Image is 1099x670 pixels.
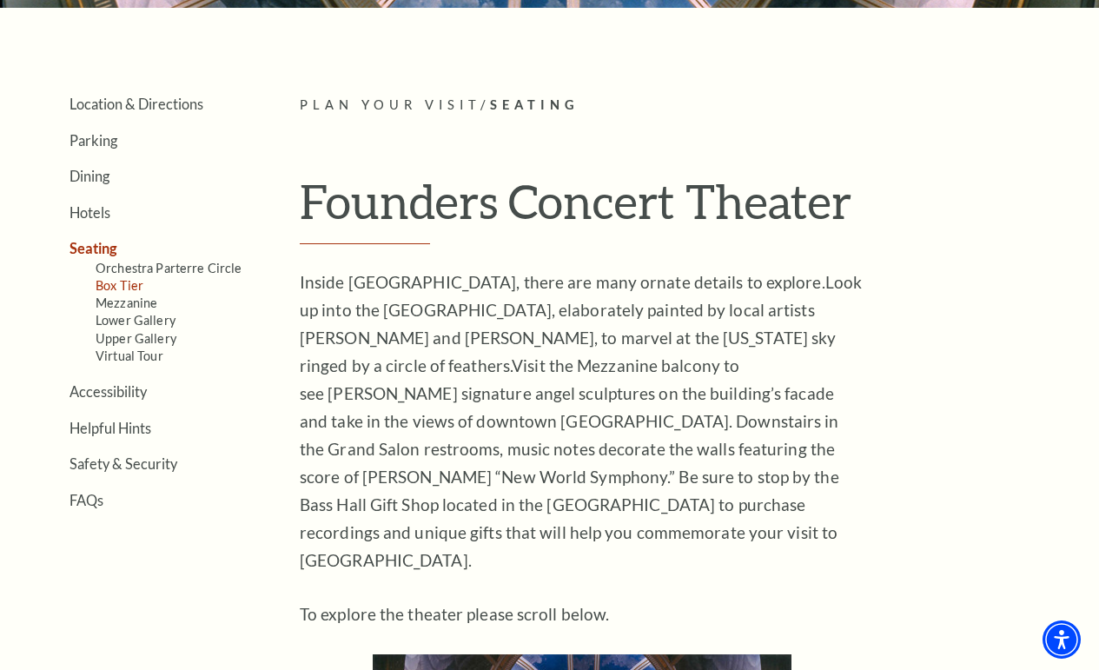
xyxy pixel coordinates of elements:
[70,240,117,256] a: Seating
[70,96,203,112] a: Location & Directions
[96,278,143,293] a: Box Tier
[300,600,864,628] p: To explore the theater please scroll below.
[70,492,103,508] a: FAQs
[96,313,175,328] a: Lower Gallery
[70,204,110,221] a: Hotels
[96,348,163,363] a: Virtual Tour
[300,269,864,574] p: Inside [GEOGRAPHIC_DATA], there are many ornate details to explore. Visit the Mezzanine balcony t...
[300,97,480,112] span: Plan Your Visit
[70,383,147,400] a: Accessibility
[490,97,579,112] span: Seating
[70,168,109,184] a: Dining
[70,455,177,472] a: Safety & Security
[1043,620,1081,659] div: Accessibility Menu
[300,95,1082,116] p: /
[96,331,176,346] a: Upper Gallery
[300,272,862,375] span: Look up into the [GEOGRAPHIC_DATA], elaborately painted by local artists [PERSON_NAME] and [PERSO...
[96,295,157,310] a: Mezzanine
[70,132,117,149] a: Parking
[96,261,242,275] a: Orchestra Parterre Circle
[70,420,151,436] a: Helpful Hints
[300,173,1082,244] h1: Founders Concert Theater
